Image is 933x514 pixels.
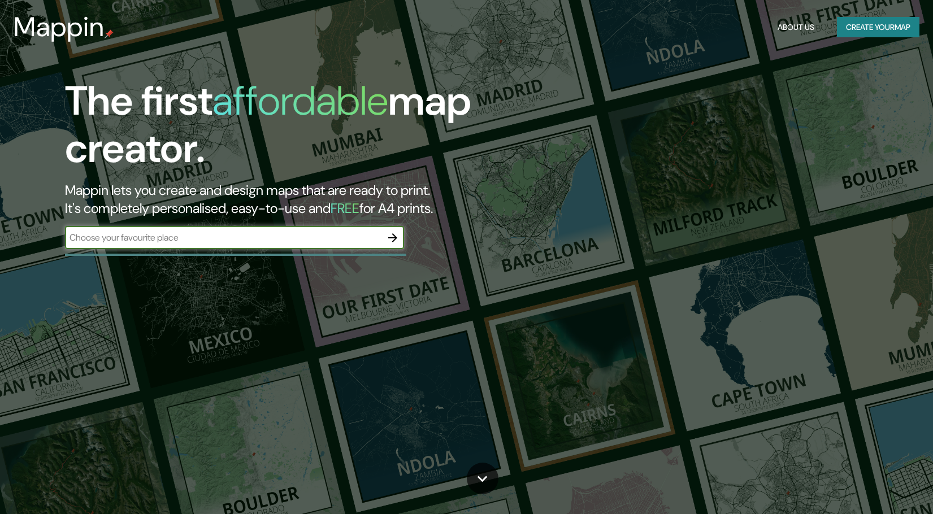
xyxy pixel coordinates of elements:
h5: FREE [331,199,359,217]
h3: Mappin [14,11,105,43]
h1: affordable [212,75,388,127]
button: Create yourmap [837,17,919,38]
h1: The first map creator. [65,77,532,181]
h2: Mappin lets you create and design maps that are ready to print. It's completely personalised, eas... [65,181,532,217]
input: Choose your favourite place [65,231,381,244]
img: mappin-pin [105,29,114,38]
button: About Us [773,17,819,38]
